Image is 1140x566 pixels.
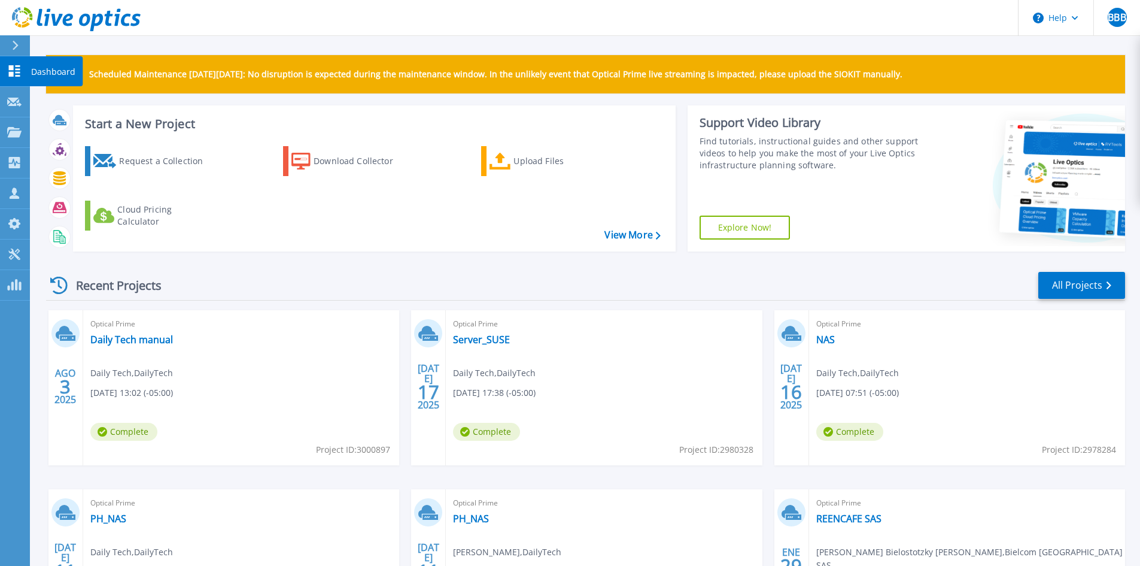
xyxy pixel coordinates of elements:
[117,204,213,228] div: Cloud Pricing Calculator
[453,334,510,346] a: Server_SUSE
[314,149,409,173] div: Download Collector
[418,387,439,397] span: 17
[46,271,178,300] div: Recent Projects
[31,56,75,87] p: Dashboard
[816,386,899,399] span: [DATE] 07:51 (-05:00)
[1038,272,1125,299] a: All Projects
[700,115,923,131] div: Support Video Library
[604,229,660,241] a: View More
[453,497,755,510] span: Optical Prime
[85,117,660,131] h3: Start a New Project
[90,386,173,399] span: [DATE] 13:02 (-05:00)
[85,201,218,231] a: Cloud Pricing Calculator
[90,317,392,331] span: Optical Prime
[1108,13,1126,22] span: BBB
[283,146,417,176] a: Download Collector
[1042,443,1116,456] span: Project ID: 2978284
[816,497,1118,510] span: Optical Prime
[453,317,755,331] span: Optical Prime
[90,423,157,441] span: Complete
[816,513,881,525] a: REENCAFE SAS
[453,367,536,380] span: Daily Tech , DailyTech
[54,365,77,408] div: AGO 2025
[90,513,126,525] a: PH_NAS
[816,423,883,441] span: Complete
[90,546,173,559] span: Daily Tech , DailyTech
[90,497,392,510] span: Optical Prime
[417,365,440,408] div: [DATE] 2025
[90,334,173,346] a: Daily Tech manual
[453,513,489,525] a: PH_NAS
[85,146,218,176] a: Request a Collection
[816,317,1118,331] span: Optical Prime
[481,146,615,176] a: Upload Files
[816,367,899,380] span: Daily Tech , DailyTech
[453,386,536,399] span: [DATE] 17:38 (-05:00)
[700,135,923,171] div: Find tutorials, instructional guides and other support videos to help you make the most of your L...
[316,443,390,456] span: Project ID: 3000897
[119,149,215,173] div: Request a Collection
[453,423,520,441] span: Complete
[679,443,753,456] span: Project ID: 2980328
[513,149,609,173] div: Upload Files
[89,69,902,79] p: Scheduled Maintenance [DATE][DATE]: No disruption is expected during the maintenance window. In t...
[453,546,561,559] span: [PERSON_NAME] , DailyTech
[816,334,835,346] a: NAS
[60,382,71,392] span: 3
[90,367,173,380] span: Daily Tech , DailyTech
[780,387,802,397] span: 16
[700,216,791,240] a: Explore Now!
[780,365,802,408] div: [DATE] 2025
